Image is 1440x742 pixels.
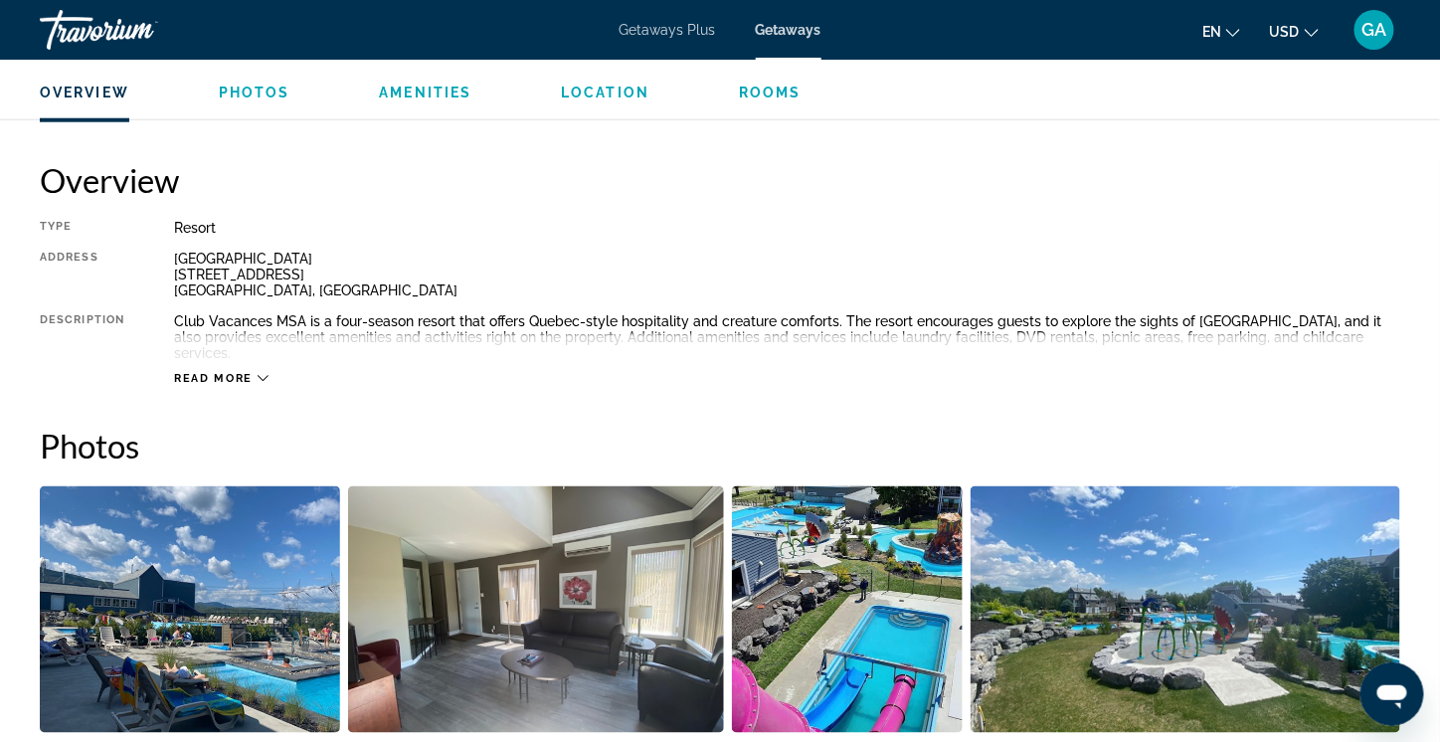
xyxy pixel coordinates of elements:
div: [GEOGRAPHIC_DATA] [STREET_ADDRESS] [GEOGRAPHIC_DATA], [GEOGRAPHIC_DATA] [174,251,1400,298]
button: Open full-screen image slider [348,485,723,734]
span: Rooms [739,85,802,100]
button: Open full-screen image slider [40,485,340,734]
div: Description [40,313,124,361]
iframe: Bouton de lancement de la fenêtre de messagerie [1360,662,1424,726]
span: Location [561,85,649,100]
span: Amenities [379,85,471,100]
div: Resort [174,220,1400,236]
div: Address [40,251,124,298]
h2: Photos [40,426,1400,465]
a: Getaways Plus [620,22,716,38]
h2: Overview [40,160,1400,200]
button: Photos [219,84,290,101]
button: Read more [174,371,269,386]
span: Photos [219,85,290,100]
button: Overview [40,84,129,101]
span: USD [1270,24,1300,40]
button: Open full-screen image slider [732,485,963,734]
div: Type [40,220,124,236]
button: Open full-screen image slider [971,485,1400,734]
span: Read more [174,372,253,385]
button: Amenities [379,84,471,101]
button: Rooms [739,84,802,101]
span: en [1202,24,1221,40]
button: Location [561,84,649,101]
a: Travorium [40,4,239,56]
button: Change language [1202,17,1240,46]
a: Getaways [756,22,821,38]
span: GA [1362,20,1387,40]
button: User Menu [1349,9,1400,51]
button: Change currency [1270,17,1319,46]
div: Club Vacances MSA is a four-season resort that offers Quebec-style hospitality and creature comfo... [174,313,1400,361]
span: Overview [40,85,129,100]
